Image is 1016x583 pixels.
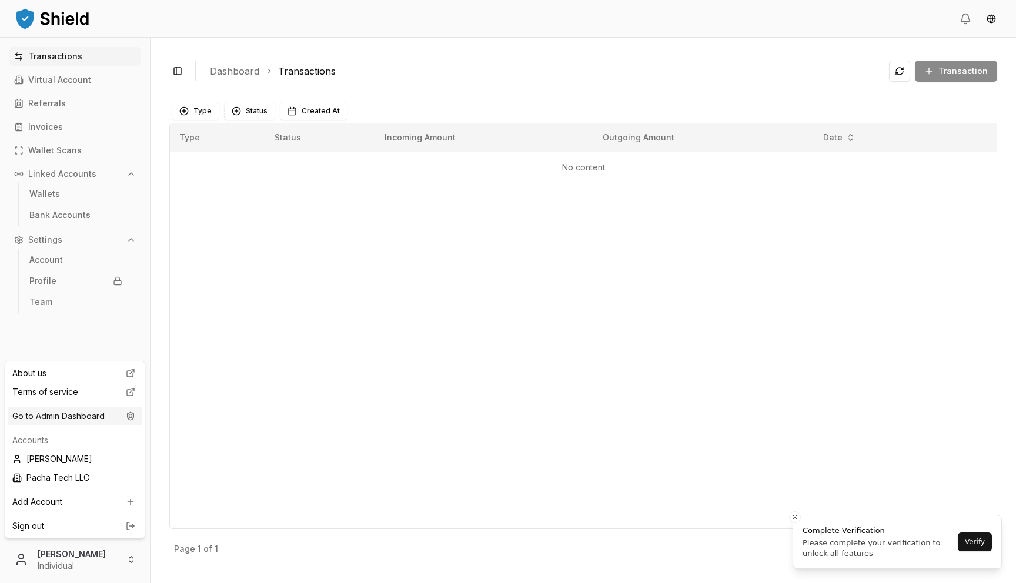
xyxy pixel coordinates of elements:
[8,407,142,425] div: Go to Admin Dashboard
[8,383,142,401] a: Terms of service
[8,364,142,383] a: About us
[8,450,142,468] div: [PERSON_NAME]
[12,434,138,446] p: Accounts
[8,468,142,487] div: Pacha Tech LLC
[8,492,142,511] a: Add Account
[12,520,138,532] a: Sign out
